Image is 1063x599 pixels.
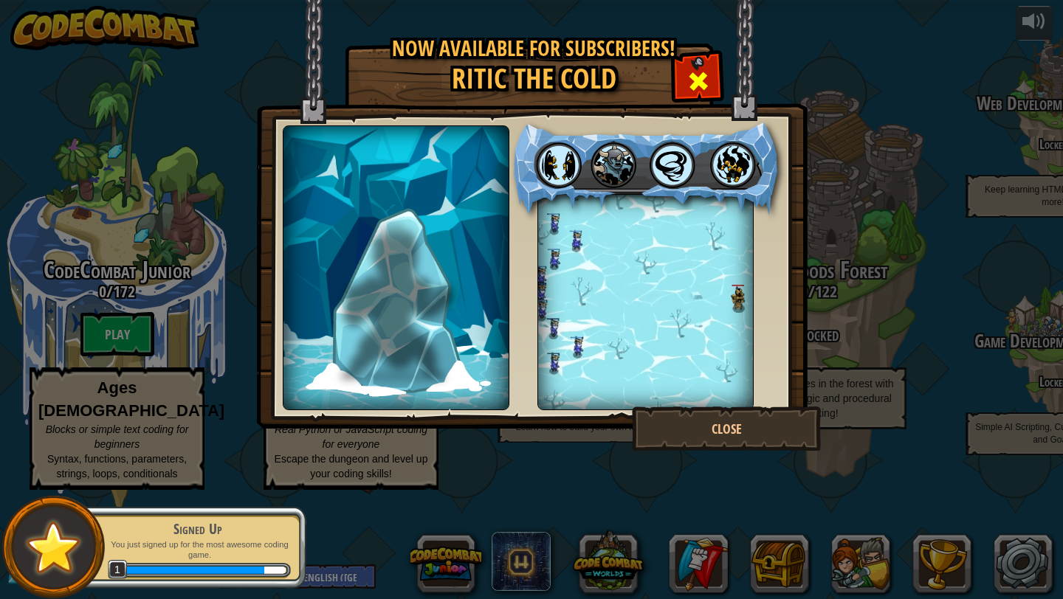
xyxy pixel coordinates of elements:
img: tornado.png [650,142,695,188]
h1: Ritic the Cold [382,63,685,94]
span: Hi. Need any help? [9,10,106,22]
button: Close [632,406,821,451]
img: blink.png [536,142,582,188]
img: shadowwalk.png [710,142,756,188]
img: darkness.png [591,142,636,188]
div: Signed Up [105,519,291,539]
img: assassin-pose.png [340,218,453,381]
img: default.png [20,514,87,580]
h1: Now available for subscribers! [382,38,685,60]
span: 1 [108,560,128,580]
p: You just signed up for the most awesome coding game. [105,539,291,561]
